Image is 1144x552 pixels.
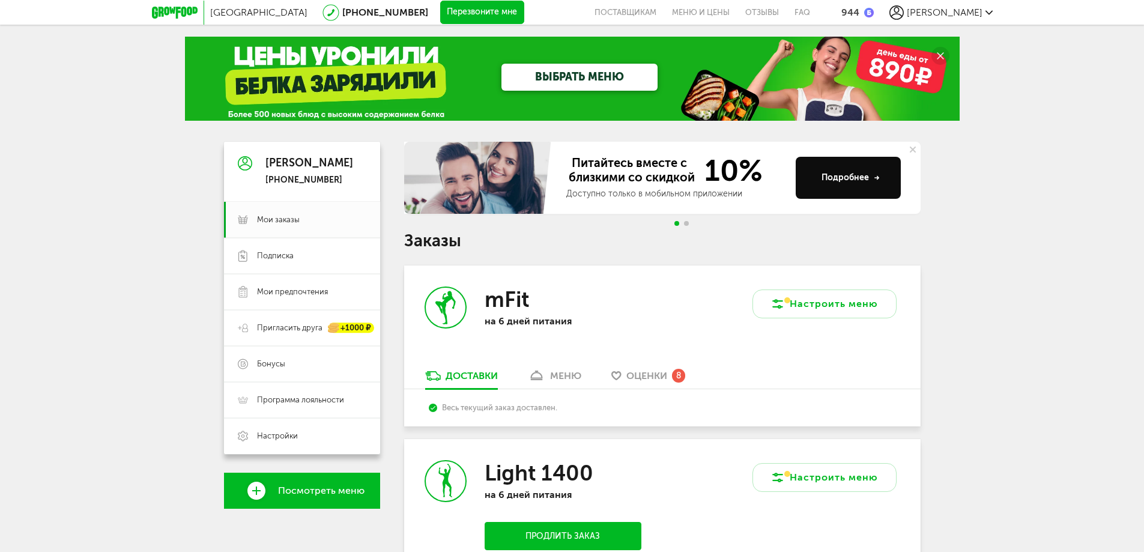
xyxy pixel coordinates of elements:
[257,250,294,261] span: Подписка
[440,1,524,25] button: Перезвоните мне
[224,310,380,346] a: Пригласить друга +1000 ₽
[446,370,498,381] div: Доставки
[907,7,982,18] span: [PERSON_NAME]
[485,522,641,550] button: Продлить заказ
[224,238,380,274] a: Подписка
[522,369,587,389] a: меню
[550,370,581,381] div: меню
[485,460,593,486] h3: Light 1400
[328,323,374,333] div: +1000 ₽
[485,489,641,500] p: на 6 дней питания
[265,175,353,186] div: [PHONE_NUMBER]
[485,315,641,327] p: на 6 дней питания
[501,64,658,91] a: ВЫБРАТЬ МЕНЮ
[224,346,380,382] a: Бонусы
[257,431,298,441] span: Настройки
[672,369,685,382] div: 8
[210,7,307,18] span: [GEOGRAPHIC_DATA]
[626,370,667,381] span: Оценки
[429,403,895,412] div: Весь текущий заказ доставлен.
[224,202,380,238] a: Мои заказы
[605,369,691,389] a: Оценки 8
[796,157,901,199] button: Подробнее
[822,172,880,184] div: Подробнее
[864,8,874,17] img: bonus_b.cdccf46.png
[342,7,428,18] a: [PHONE_NUMBER]
[257,287,328,297] span: Мои предпочтения
[257,359,285,369] span: Бонусы
[566,188,786,200] div: Доступно только в мобильном приложении
[485,287,529,312] h3: mFit
[419,369,504,389] a: Доставки
[697,156,763,186] span: 10%
[404,142,554,214] img: family-banner.579af9d.jpg
[224,382,380,418] a: Программа лояльности
[257,395,344,405] span: Программа лояльности
[684,221,689,226] span: Go to slide 2
[224,418,380,454] a: Настройки
[265,157,353,169] div: [PERSON_NAME]
[224,473,380,509] a: Посмотреть меню
[278,485,365,496] span: Посмотреть меню
[841,7,859,18] div: 944
[224,274,380,310] a: Мои предпочтения
[674,221,679,226] span: Go to slide 1
[566,156,697,186] span: Питайтесь вместе с близкими со скидкой
[404,233,921,249] h1: Заказы
[752,290,897,318] button: Настроить меню
[257,214,300,225] span: Мои заказы
[752,463,897,492] button: Настроить меню
[257,323,322,333] span: Пригласить друга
